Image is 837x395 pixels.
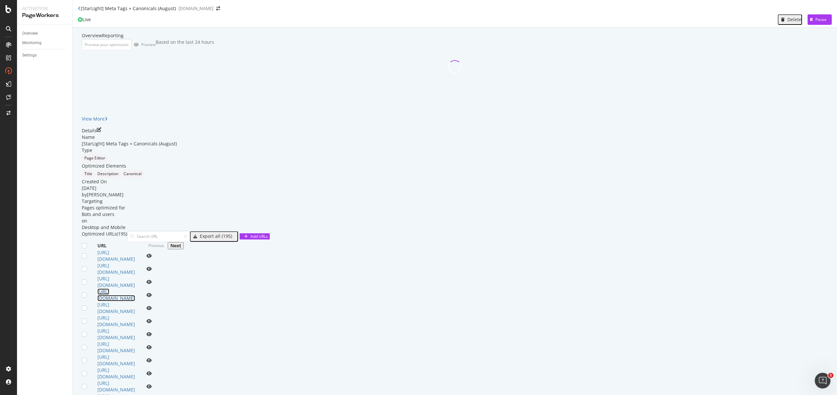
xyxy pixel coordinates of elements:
div: Activation [22,5,67,12]
a: [URL][DOMAIN_NAME] [97,380,135,393]
div: [DATE] [82,185,828,198]
i: eye [146,384,152,389]
button: Add URLs [240,233,270,239]
div: by [PERSON_NAME] [82,191,828,198]
div: Add URLs [250,234,268,239]
div: Live [82,16,91,23]
div: PageWorkers [22,12,67,19]
i: eye [146,267,152,271]
a: [URL][DOMAIN_NAME] [97,367,135,380]
div: Preview [141,42,156,47]
div: Settings [22,52,37,59]
a: View More [82,116,108,122]
div: Overview [22,30,38,37]
div: Desktop and Mobile [82,224,828,231]
button: Preview [131,40,156,50]
div: Delete [787,17,801,22]
a: Overview [22,30,68,37]
span: Canonical [124,172,142,176]
div: Name [82,134,828,140]
div: Next [170,243,181,248]
input: Search URL [127,231,190,242]
div: [DOMAIN_NAME] [179,5,214,12]
i: eye [146,345,152,350]
div: neutral label [82,154,108,163]
div: Monitoring [22,40,42,46]
div: neutral label [121,169,144,178]
i: eye [146,371,152,376]
i: eye [146,306,152,310]
div: Details [82,127,97,134]
button: Export all (195) [190,231,238,242]
button: Previous [146,242,166,249]
i: eye [146,332,152,337]
i: eye [146,293,152,297]
div: arrow-right-arrow-left [216,6,220,11]
div: Bots and users [82,211,828,218]
div: Targeting [82,198,828,205]
a: [URL][DOMAIN_NAME] [97,288,135,301]
a: [URL][DOMAIN_NAME] [97,249,135,262]
div: URL [97,242,107,249]
div: Optimized Elements [82,163,828,169]
i: eye [146,280,152,284]
div: Based on the last 24 hours [156,39,214,50]
a: [URL][DOMAIN_NAME] [97,354,135,367]
iframe: Intercom live chat [815,373,830,388]
div: Pages optimized for on [82,205,828,231]
a: [URL][DOMAIN_NAME] [97,302,135,314]
div: Created On [82,178,828,185]
div: Export all (195) [200,234,232,239]
a: [URL][DOMAIN_NAME] [97,341,135,354]
span: 1 [828,373,833,378]
span: Title [84,172,92,176]
div: View More [82,116,105,122]
i: eye [146,254,152,258]
a: [URL][DOMAIN_NAME] [97,262,135,275]
div: Reporting [102,32,124,39]
div: neutral label [95,169,121,178]
div: Previous [148,243,164,248]
span: Description [97,172,118,176]
div: Type [82,147,828,154]
i: eye [146,319,152,323]
a: [URL][DOMAIN_NAME] [97,275,135,288]
input: Preview your optimization on a URL [82,39,131,50]
div: Optimized URLs (195) [82,231,127,242]
button: Delete [778,14,802,25]
a: Click to go back [78,6,81,11]
a: Settings [22,52,68,59]
a: Monitoring [22,40,68,46]
button: Next [168,242,184,249]
span: Page Editor [84,156,105,160]
div: Pause [815,17,827,22]
div: pen-to-square [97,127,101,132]
div: Overview [82,32,102,39]
i: eye [146,358,152,363]
div: neutral label [82,169,95,178]
div: [StarLight] Meta Tags + Canonicals (August) [82,140,828,147]
div: [StarLight] Meta Tags + Canonicals (August) [81,5,176,12]
button: Pause [808,14,832,25]
a: [URL][DOMAIN_NAME] [97,328,135,340]
a: [URL][DOMAIN_NAME] [97,315,135,327]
